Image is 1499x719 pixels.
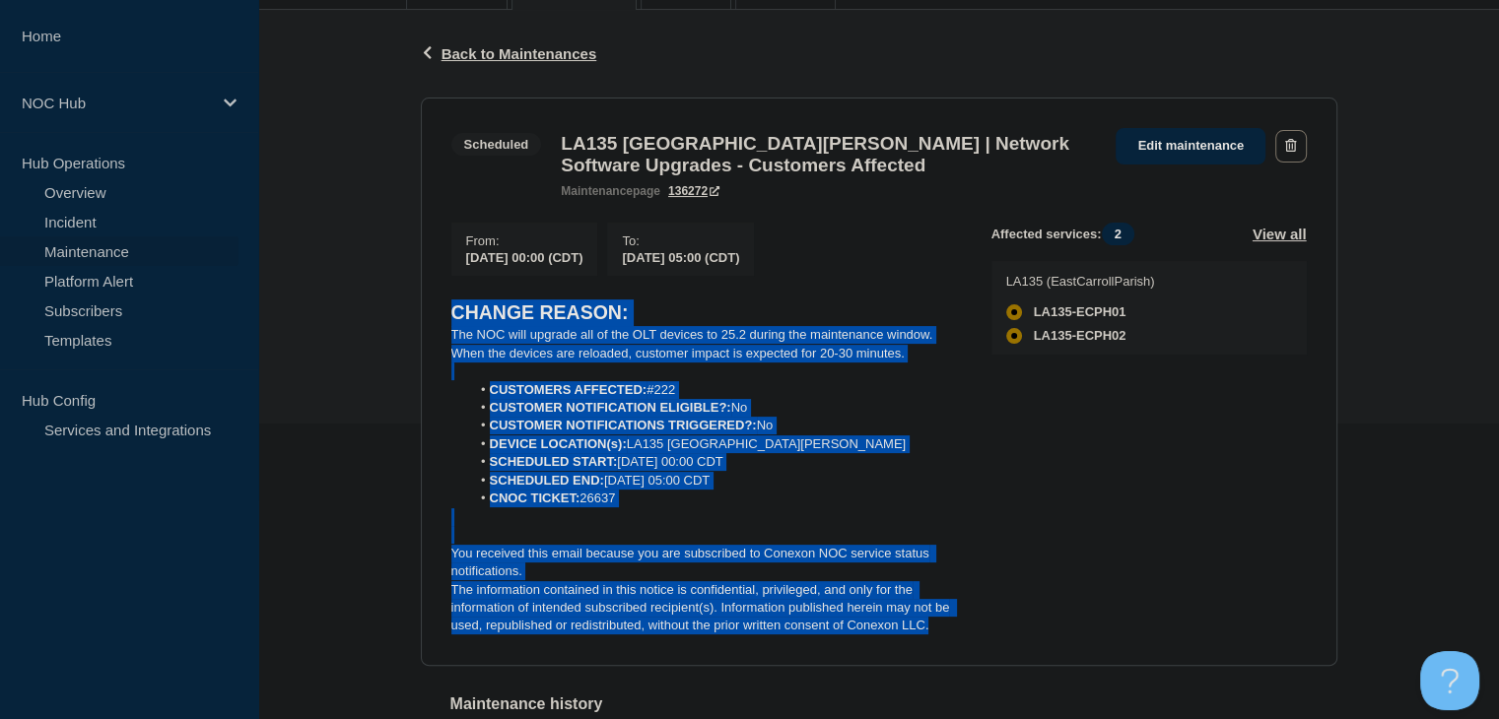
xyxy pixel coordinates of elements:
[622,250,739,265] span: [DATE] 05:00 (CDT)
[490,382,647,397] strong: CUSTOMERS AFFECTED:
[451,133,542,156] span: Scheduled
[470,435,960,453] li: LA135 [GEOGRAPHIC_DATA][PERSON_NAME]
[1006,328,1022,344] div: affected
[451,545,960,581] p: You received this email because you are subscribed to Conexon NOC service status notifications.
[451,345,960,362] p: When the devices are reloaded, customer impact is expected for 20-30 minutes.
[1006,304,1022,320] div: affected
[490,490,580,505] strong: CNOC TICKET:
[1253,223,1307,245] button: View all
[466,233,583,248] p: From :
[490,418,757,432] strong: CUSTOMER NOTIFICATIONS TRIGGERED?:
[1420,651,1479,710] iframe: Help Scout Beacon - Open
[451,581,960,635] p: The information contained in this notice is confidential, privileged, and only for the informatio...
[470,453,960,471] li: [DATE] 00:00 CDT
[470,490,960,507] li: 26637
[490,454,618,469] strong: SCHEDULED START:
[490,473,604,488] strong: SCHEDULED END:
[451,301,629,323] strong: CHANGE REASON:
[561,184,633,198] span: maintenance
[450,695,1337,713] h2: Maintenance history
[490,400,731,415] strong: CUSTOMER NOTIFICATION ELIGIBLE?:
[561,133,1096,176] h3: LA135 [GEOGRAPHIC_DATA][PERSON_NAME] | Network Software Upgrades - Customers Affected
[1034,328,1126,344] span: LA135-ECPH02
[991,223,1144,245] span: Affected services:
[1102,223,1134,245] span: 2
[22,95,211,111] p: NOC Hub
[1116,128,1265,164] a: Edit maintenance
[451,326,960,344] p: The NOC will upgrade all of the OLT devices to 25.2 during the maintenance window.
[490,436,627,451] strong: DEVICE LOCATION(s):
[1006,274,1155,289] p: LA135 (EastCarrollParish)
[470,417,960,434] li: No
[1034,304,1126,320] span: LA135-ECPH01
[442,45,597,62] span: Back to Maintenances
[622,233,739,248] p: To :
[466,250,583,265] span: [DATE] 00:00 (CDT)
[421,45,597,62] button: Back to Maintenances
[470,472,960,490] li: [DATE] 05:00 CDT
[561,184,660,198] p: page
[470,399,960,417] li: No
[668,184,719,198] a: 136272
[470,381,960,399] li: #222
